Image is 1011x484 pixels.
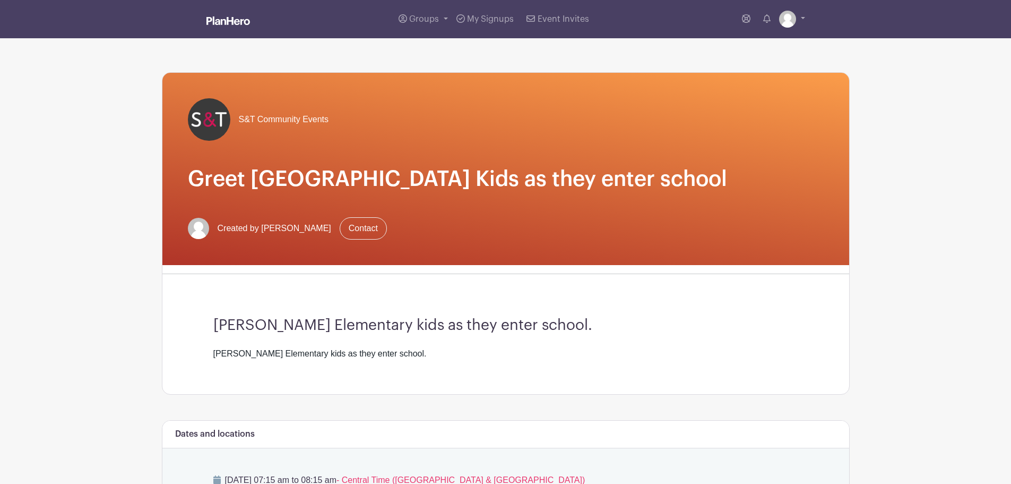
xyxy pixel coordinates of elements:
h6: Dates and locations [175,429,255,439]
span: Groups [409,15,439,23]
span: S&T Community Events [239,113,329,126]
span: Event Invites [538,15,589,23]
img: default-ce2991bfa6775e67f084385cd625a349d9dcbb7a52a09fb2fda1e96e2d18dcdb.png [188,218,209,239]
img: default-ce2991bfa6775e67f084385cd625a349d9dcbb7a52a09fb2fda1e96e2d18dcdb.png [779,11,796,28]
img: logo_white-6c42ec7e38ccf1d336a20a19083b03d10ae64f83f12c07503d8b9e83406b4c7d.svg [206,16,250,25]
div: [PERSON_NAME] Elementary kids as they enter school. [213,347,798,360]
span: My Signups [467,15,514,23]
img: s-and-t-logo-planhero.png [188,98,230,141]
span: Created by [PERSON_NAME] [218,222,331,235]
a: Contact [340,217,387,240]
h1: Greet [GEOGRAPHIC_DATA] Kids as they enter school [188,166,824,192]
h3: [PERSON_NAME] Elementary kids as they enter school. [213,317,798,335]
